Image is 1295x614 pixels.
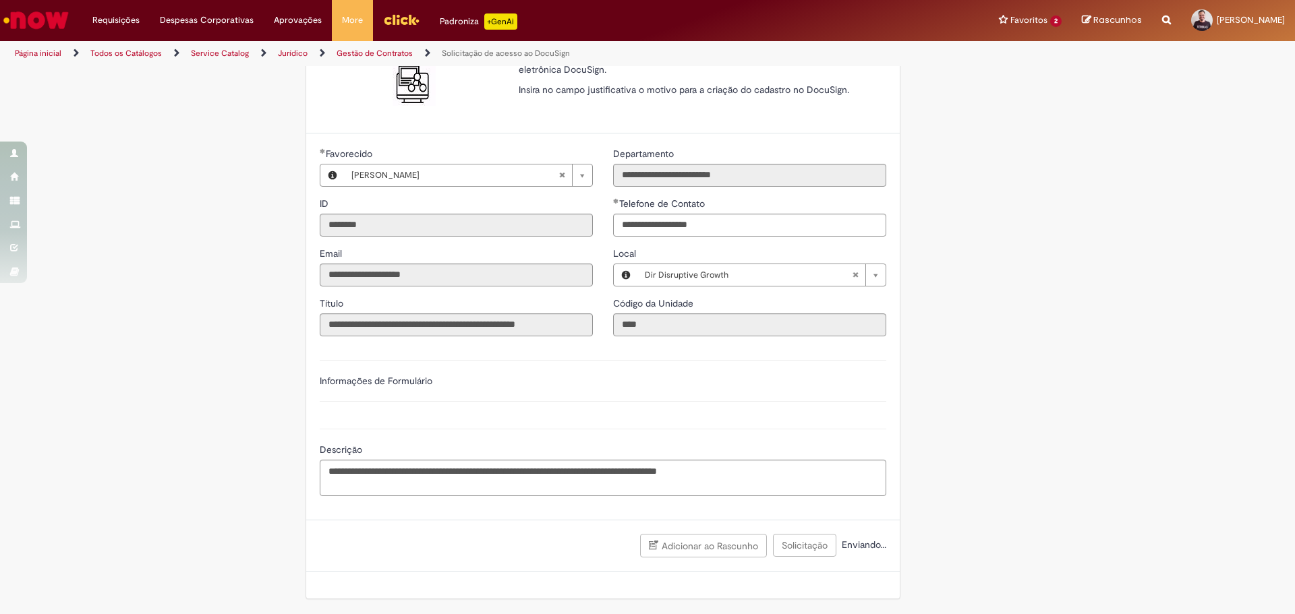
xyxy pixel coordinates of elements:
a: Rascunhos [1082,14,1142,27]
span: Somente leitura - ID [320,197,331,210]
div: Padroniza [440,13,517,30]
span: [PERSON_NAME] [1217,14,1285,26]
span: More [342,13,363,27]
span: [PERSON_NAME] [351,164,558,186]
input: Título [320,313,593,336]
span: Necessários - Favorecido [326,148,375,160]
input: Email [320,264,593,286]
abbr: Limpar campo Local [845,264,865,286]
img: ServiceNow [1,7,71,34]
a: Dir Disruptive GrowthLimpar campo Local [638,264,886,286]
input: Código da Unidade [613,313,886,336]
span: Enviando... [839,539,886,551]
label: Somente leitura - Título [320,297,346,310]
button: Favorecido, Visualizar este registro Guilherme Phaiffer Silveira [320,164,345,186]
input: Departamento [613,164,886,187]
a: Gestão de Contratos [337,48,413,59]
ul: Trilhas de página [10,41,853,66]
span: Favoritos [1010,13,1047,27]
img: Solicitação de acesso ao DocuSign [393,63,436,106]
span: Aprovações [274,13,322,27]
label: Somente leitura - Email [320,247,345,260]
span: Descrição [320,443,365,456]
span: Somente leitura - Título [320,297,346,309]
span: Obrigatório Preenchido [320,148,326,154]
label: Somente leitura - Departamento [613,147,677,160]
a: [PERSON_NAME]Limpar campo Favorecido [345,164,592,186]
span: Despesas Corporativas [160,13,254,27]
abbr: Limpar campo Favorecido [552,164,572,186]
button: Local, Visualizar este registro Dir Disruptive Growth [614,264,638,286]
img: click_logo_yellow_360x200.png [383,9,420,30]
label: Somente leitura - ID [320,197,331,210]
span: Dir Disruptive Growth [645,264,852,286]
a: Todos os Catálogos [90,48,162,59]
span: 2 [1050,16,1062,27]
span: Local [613,247,639,259]
a: Solicitação de acesso ao DocuSign [442,48,570,59]
textarea: Descrição [320,460,886,496]
span: Obrigatório Preenchido [613,198,619,204]
span: Rascunhos [1093,13,1142,26]
label: Informações de Formulário [320,375,432,387]
p: +GenAi [484,13,517,30]
input: ID [320,214,593,237]
span: Requisições [92,13,140,27]
a: Service Catalog [191,48,249,59]
span: Somente leitura - Departamento [613,148,677,160]
span: Somente leitura - Código da Unidade [613,297,696,309]
label: Somente leitura - Código da Unidade [613,297,696,310]
input: Telefone de Contato [613,214,886,237]
p: Insira no campo justificativa o motivo para a criação do cadastro no DocuSign. [519,83,876,96]
a: Página inicial [15,48,61,59]
a: Jurídico [278,48,308,59]
span: Telefone de Contato [619,197,708,210]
